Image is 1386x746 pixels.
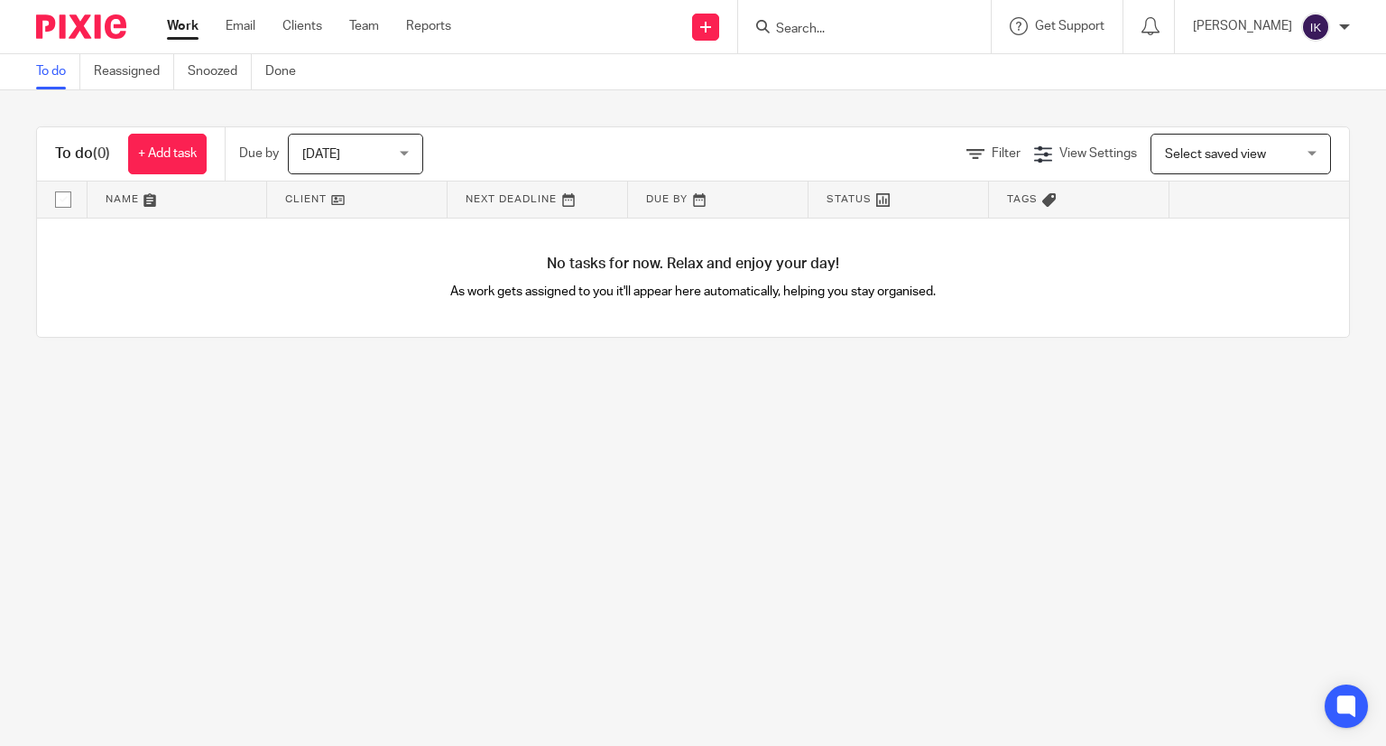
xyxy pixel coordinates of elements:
a: Email [226,17,255,35]
img: svg%3E [1301,13,1330,42]
span: View Settings [1059,147,1137,160]
input: Search [774,22,937,38]
p: As work gets assigned to you it'll appear here automatically, helping you stay organised. [365,283,1021,301]
a: To do [36,54,80,89]
a: Reports [406,17,451,35]
span: Filter [992,147,1021,160]
h4: No tasks for now. Relax and enjoy your day! [37,255,1349,274]
a: Clients [282,17,322,35]
a: Work [167,17,199,35]
span: Get Support [1035,20,1104,33]
p: Due by [239,145,279,163]
h1: To do [55,145,110,163]
a: + Add task [128,134,207,174]
a: Team [349,17,379,35]
span: [DATE] [302,148,340,161]
span: (0) [93,146,110,161]
p: [PERSON_NAME] [1193,17,1292,35]
a: Done [265,54,310,89]
a: Snoozed [188,54,252,89]
img: Pixie [36,14,126,39]
span: Select saved view [1165,148,1266,161]
a: Reassigned [94,54,174,89]
span: Tags [1007,194,1038,204]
